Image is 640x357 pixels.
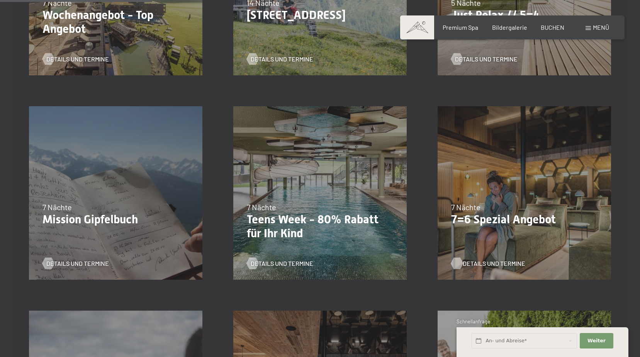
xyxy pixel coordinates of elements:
span: 7 Nächte [451,202,480,212]
p: Wochenangebot - Top Angebot [42,8,189,36]
p: 7=6 Spezial Angebot [451,212,598,226]
p: Mission Gipfelbuch [42,212,189,226]
a: Details und Termine [42,259,109,268]
button: Weiter [580,333,613,349]
a: BUCHEN [541,24,564,31]
span: 7 Nächte [247,202,276,212]
a: Details und Termine [451,55,518,63]
span: 7 Nächte [42,202,72,212]
a: Details und Termine [451,259,518,268]
span: Schnellanfrage [457,318,490,325]
span: Details und Termine [251,259,313,268]
span: Details und Termine [46,55,109,63]
a: Bildergalerie [492,24,527,31]
span: Details und Termine [46,259,109,268]
span: Weiter [587,337,606,344]
p: Teens Week - 80% Rabatt für Ihr Kind [247,212,393,240]
a: Details und Termine [42,55,109,63]
p: [STREET_ADDRESS] [247,8,393,22]
a: Details und Termine [247,259,313,268]
p: Just Relax // 5=4 [451,8,598,22]
span: Details und Termine [463,259,525,268]
a: Premium Spa [443,24,478,31]
span: Details und Termine [251,55,313,63]
span: Menü [593,24,609,31]
a: Details und Termine [247,55,313,63]
span: Details und Termine [455,55,518,63]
